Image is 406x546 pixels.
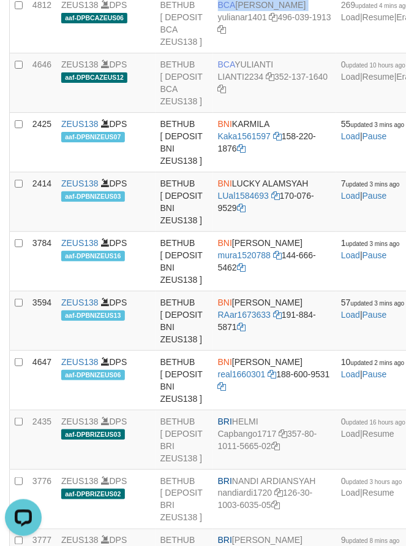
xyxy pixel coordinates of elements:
[61,489,125,499] span: aaf-DPBRIZEUS02
[363,191,387,201] a: Pause
[213,53,336,113] td: YULIANTI 352-137-1640
[28,172,56,232] td: 2414
[218,131,271,141] a: Kaka1561597
[237,322,246,332] a: Copy 1918845871 to clipboard
[218,429,277,439] a: Capbango1717
[341,357,404,379] span: |
[61,251,125,261] span: aaf-DPBNIZEUS16
[213,351,336,410] td: [PERSON_NAME] 188-600-9531
[341,536,400,545] span: 9
[346,240,400,247] span: updated 3 mins ago
[363,310,387,320] a: Pause
[341,476,402,498] span: |
[61,298,99,307] a: ZEUS138
[61,357,99,367] a: ZEUS138
[218,72,264,82] a: LIANTI2234
[28,351,56,410] td: 4647
[28,113,56,172] td: 2425
[213,291,336,351] td: [PERSON_NAME] 191-884-5871
[237,144,246,153] a: Copy 1582201876 to clipboard
[56,232,156,291] td: DPS
[218,369,266,379] a: real1660301
[56,113,156,172] td: DPS
[237,263,246,272] a: Copy 1446665462 to clipboard
[156,410,213,470] td: BETHUB [ DEPOSIT BRI ZEUS138 ]
[213,232,336,291] td: [PERSON_NAME] 144-666-5462
[156,470,213,529] td: BETHUB [ DEPOSIT BRI ZEUS138 ]
[213,410,336,470] td: HELMI 357-80-1011-5665-02
[56,291,156,351] td: DPS
[341,238,400,260] span: |
[28,291,56,351] td: 3594
[341,476,402,486] span: 0
[341,72,360,82] a: Load
[28,232,56,291] td: 3784
[341,417,405,426] span: 0
[341,250,360,260] a: Load
[341,417,405,439] span: |
[341,179,400,201] span: |
[218,310,271,320] a: RAar1673633
[341,488,360,498] a: Load
[156,351,213,410] td: BETHUB [ DEPOSIT BNI ZEUS138 ]
[363,369,387,379] a: Pause
[341,298,404,307] span: 57
[346,419,405,426] span: updated 16 hours ago
[218,119,232,129] span: BNI
[28,410,56,470] td: 2435
[218,357,232,367] span: BNI
[218,84,227,94] a: Copy 3521371640 to clipboard
[213,172,336,232] td: LUCKY ALAMSYAH 170-076-9529
[56,351,156,410] td: DPS
[218,298,232,307] span: BNI
[56,172,156,232] td: DPS
[346,181,400,188] span: updated 3 mins ago
[341,119,404,129] span: 55
[346,538,400,545] span: updated 8 mins ago
[218,179,232,188] span: BNI
[341,238,400,248] span: 1
[28,53,56,113] td: 4646
[268,369,276,379] a: Copy real1660301 to clipboard
[341,369,360,379] a: Load
[56,410,156,470] td: DPS
[341,310,360,320] a: Load
[341,429,360,439] a: Load
[218,488,273,498] a: nandiardi1720
[28,470,56,529] td: 3776
[341,357,404,367] span: 10
[341,191,360,201] a: Load
[341,60,405,69] span: 0
[346,479,402,485] span: updated 3 hours ago
[363,488,394,498] a: Resume
[273,250,282,260] a: Copy mura1520788 to clipboard
[218,476,232,486] span: BRI
[61,191,125,202] span: aaf-DPBNIZEUS03
[5,5,42,42] button: Open LiveChat chat widget
[363,12,394,22] a: Resume
[271,191,280,201] a: Copy LUal1584693 to clipboard
[341,298,404,320] span: |
[56,53,156,113] td: DPS
[156,113,213,172] td: BETHUB [ DEPOSIT BNI ZEUS138 ]
[218,536,232,545] span: BRI
[156,172,213,232] td: BETHUB [ DEPOSIT BNI ZEUS138 ]
[218,238,232,248] span: BNI
[213,113,336,172] td: KARMILA 158-220-1876
[61,476,99,486] a: ZEUS138
[61,132,125,142] span: aaf-DPBNIZEUS07
[61,119,99,129] a: ZEUS138
[61,429,125,440] span: aaf-DPBRIZEUS03
[218,191,269,201] a: LUal1584693
[56,470,156,529] td: DPS
[279,429,287,439] a: Copy Capbango1717 to clipboard
[341,131,360,141] a: Load
[61,13,127,23] span: aaf-DPBCAZEUS06
[363,72,394,82] a: Resume
[61,60,99,69] a: ZEUS138
[363,429,394,439] a: Resume
[61,536,99,545] a: ZEUS138
[218,382,227,391] a: Copy 1886009531 to clipboard
[271,441,280,451] a: Copy 357801011566502 to clipboard
[271,501,280,510] a: Copy 126301003603505 to clipboard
